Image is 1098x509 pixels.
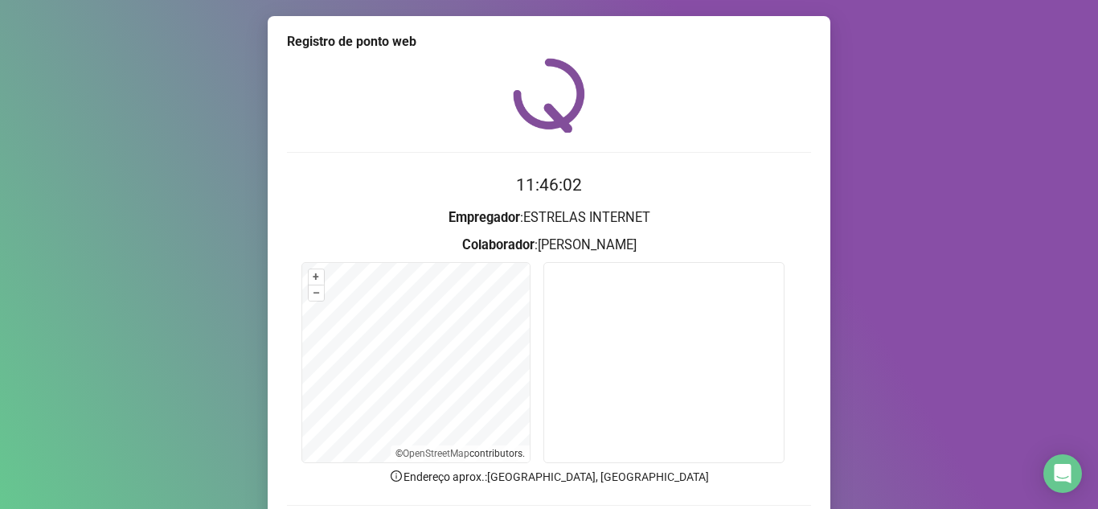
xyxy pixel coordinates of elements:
strong: Empregador [449,210,520,225]
div: Open Intercom Messenger [1043,454,1082,493]
img: QRPoint [513,58,585,133]
button: – [309,285,324,301]
a: OpenStreetMap [403,448,469,459]
p: Endereço aprox. : [GEOGRAPHIC_DATA], [GEOGRAPHIC_DATA] [287,468,811,486]
time: 11:46:02 [516,175,582,195]
strong: Colaborador [462,237,535,252]
h3: : ESTRELAS INTERNET [287,207,811,228]
button: + [309,269,324,285]
h3: : [PERSON_NAME] [287,235,811,256]
div: Registro de ponto web [287,32,811,51]
li: © contributors. [395,448,525,459]
span: info-circle [389,469,404,483]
